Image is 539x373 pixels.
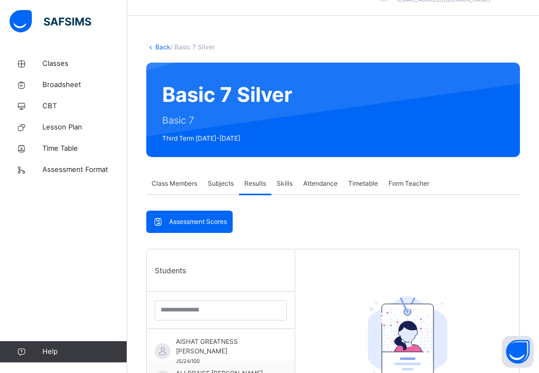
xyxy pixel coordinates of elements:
button: Open asap [502,336,534,368]
span: Classes [42,58,127,69]
span: Third Term [DATE]-[DATE] [162,134,293,143]
span: Time Table [42,143,127,154]
a: Back [155,43,171,51]
span: Results [244,179,266,188]
span: AISHAT GREATNESS [PERSON_NAME] [176,337,271,356]
span: / Basic 7 Silver [171,43,215,51]
span: Students [155,265,186,276]
span: Lesson Plan [42,122,127,133]
span: Help [42,346,127,357]
span: Form Teacher [388,179,429,188]
span: Assessment Format [42,164,127,175]
span: Attendance [303,179,338,188]
span: Skills [277,179,293,188]
img: safsims [10,10,91,32]
img: default.svg [155,343,171,359]
span: JS/24/100 [176,358,200,364]
span: Subjects [208,179,234,188]
div: Select a Student [312,269,503,292]
span: Assessment Scores [169,217,227,227]
span: Class Members [152,179,197,188]
span: Broadsheet [42,80,127,90]
span: CBT [42,101,127,111]
span: Timetable [348,179,378,188]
